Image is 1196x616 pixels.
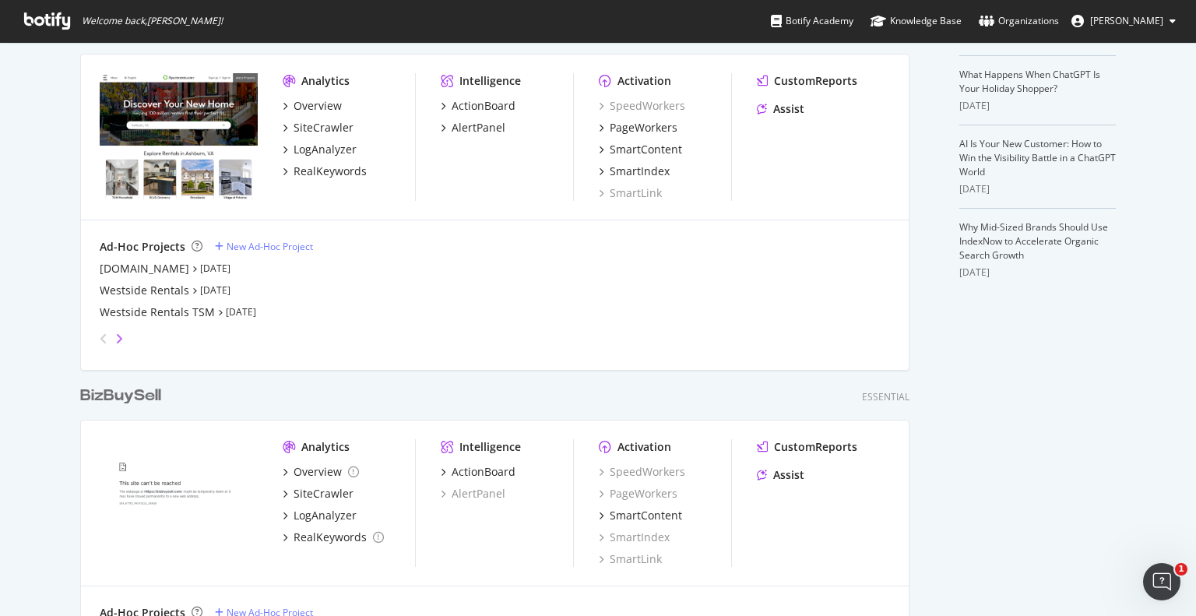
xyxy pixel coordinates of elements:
a: BizBuySell [80,385,167,407]
div: Overview [294,464,342,480]
iframe: Intercom live chat [1143,563,1180,600]
div: BizBuySell [80,385,161,407]
a: Why Mid-Sized Brands Should Use IndexNow to Accelerate Organic Search Growth [959,220,1108,262]
div: [DATE] [959,99,1116,113]
a: [DATE] [226,305,256,319]
a: What Happens When ChatGPT Is Your Holiday Shopper? [959,68,1100,95]
div: Assist [773,467,804,483]
a: Assist [757,467,804,483]
a: LogAnalyzer [283,508,357,523]
div: [DATE] [959,182,1116,196]
a: RealKeywords [283,530,384,545]
a: CustomReports [757,73,857,89]
div: Knowledge Base [871,13,962,29]
div: Organizations [979,13,1059,29]
div: Activation [617,73,671,89]
div: Intelligence [459,73,521,89]
a: CustomReports [757,439,857,455]
a: Assist [757,101,804,117]
span: 1 [1175,563,1187,576]
a: [DOMAIN_NAME] [100,261,189,276]
img: apartments.com [100,73,258,199]
a: SmartIndex [599,530,670,545]
div: RealKeywords [294,530,367,545]
div: CustomReports [774,439,857,455]
a: SpeedWorkers [599,464,685,480]
a: LogAnalyzer [283,142,357,157]
a: Westside Rentals TSM [100,304,215,320]
div: LogAnalyzer [294,508,357,523]
div: Ad-Hoc Projects [100,239,185,255]
button: [PERSON_NAME] [1059,9,1188,33]
div: SmartContent [610,508,682,523]
span: Craig Harkins [1090,14,1163,27]
a: SmartLink [599,551,662,567]
div: AlertPanel [452,120,505,136]
div: RealKeywords [294,164,367,179]
div: New Ad-Hoc Project [227,240,313,253]
img: bizbuysell.com [100,439,258,565]
a: PageWorkers [599,486,677,502]
div: Botify Academy [771,13,853,29]
a: [DATE] [200,262,230,275]
a: Overview [283,98,342,114]
div: ActionBoard [452,98,515,114]
div: CustomReports [774,73,857,89]
a: SpeedWorkers [599,98,685,114]
a: AlertPanel [441,486,505,502]
a: SiteCrawler [283,120,354,136]
div: SmartContent [610,142,682,157]
a: PageWorkers [599,120,677,136]
div: angle-left [93,326,114,351]
a: SmartLink [599,185,662,201]
a: Westside Rentals [100,283,189,298]
div: SiteCrawler [294,486,354,502]
a: ActionBoard [441,464,515,480]
div: Assist [773,101,804,117]
div: LogAnalyzer [294,142,357,157]
div: Overview [294,98,342,114]
div: Analytics [301,439,350,455]
div: [DATE] [959,266,1116,280]
a: New Ad-Hoc Project [215,240,313,253]
a: AlertPanel [441,120,505,136]
div: PageWorkers [610,120,677,136]
div: Activation [617,439,671,455]
div: SmartIndex [610,164,670,179]
a: RealKeywords [283,164,367,179]
a: SmartContent [599,142,682,157]
div: SiteCrawler [294,120,354,136]
div: ActionBoard [452,464,515,480]
div: Analytics [301,73,350,89]
a: AI Is Your New Customer: How to Win the Visibility Battle in a ChatGPT World [959,137,1116,178]
a: ActionBoard [441,98,515,114]
div: Intelligence [459,439,521,455]
div: angle-right [114,331,125,347]
a: SiteCrawler [283,486,354,502]
div: Essential [862,390,909,403]
a: Overview [283,464,359,480]
a: SmartContent [599,508,682,523]
a: SmartIndex [599,164,670,179]
span: Welcome back, [PERSON_NAME] ! [82,15,223,27]
a: [DATE] [200,283,230,297]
